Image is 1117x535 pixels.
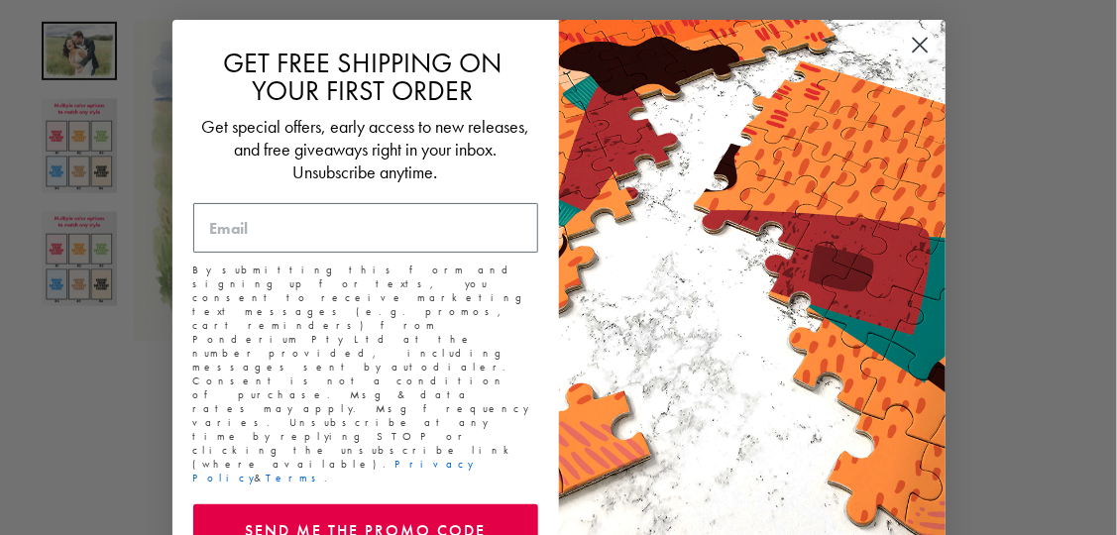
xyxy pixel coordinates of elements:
a: Terms [267,471,325,484]
span: Unsubscribe anytime [292,160,433,183]
span: . [433,162,438,182]
span: GET FREE SHIPPING ON YOUR FIRST ORDER [223,46,502,108]
span: Get special offers, early access to new releases, and free giveaways right in your inbox. [201,115,529,160]
button: Close dialog [903,28,938,62]
p: By submitting this form and signing up for texts, you consent to receive marketing text messages ... [193,263,538,484]
a: Privacy Policy [193,457,474,484]
input: Email [193,203,538,253]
